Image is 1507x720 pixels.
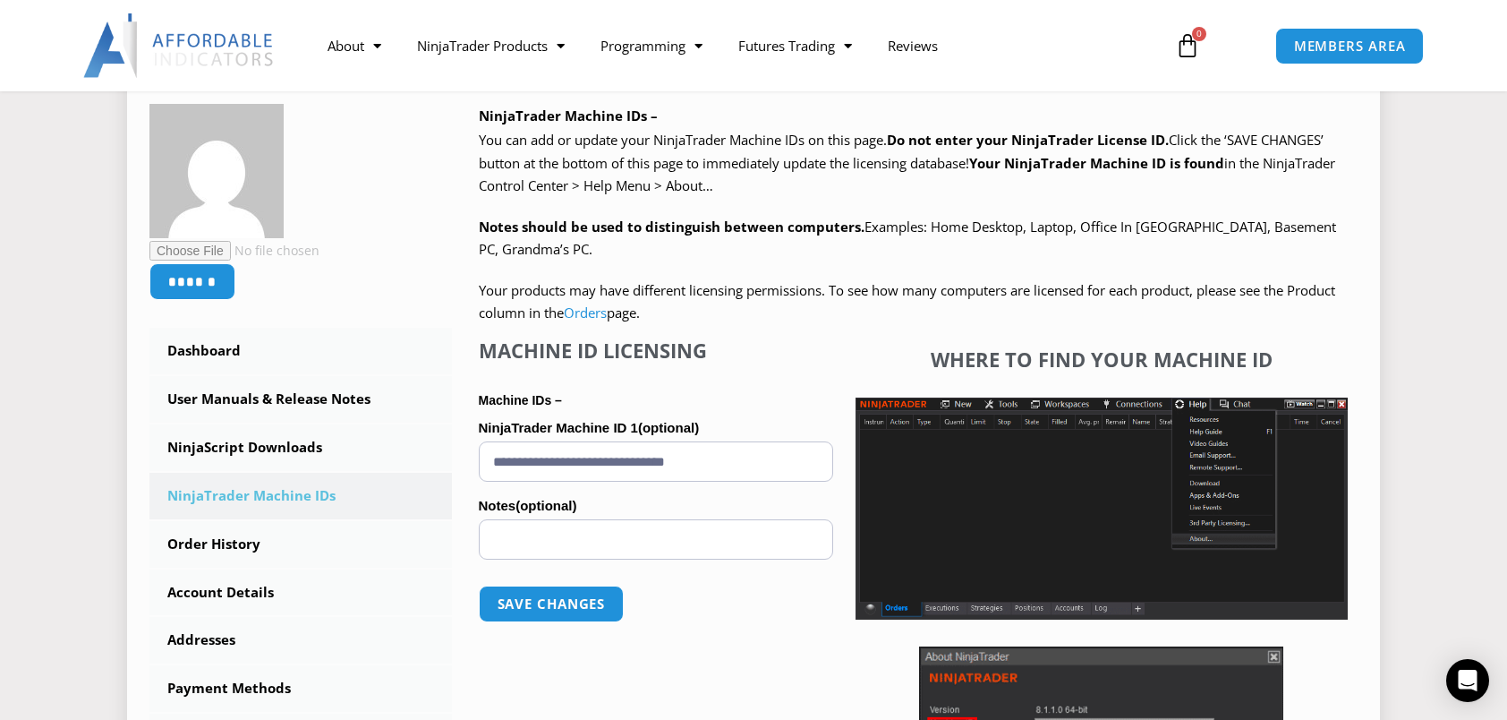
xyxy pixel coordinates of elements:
span: MEMBERS AREA [1294,39,1406,53]
a: About [310,25,399,66]
strong: Notes should be used to distinguish between computers. [479,218,864,236]
a: NinjaTrader Machine IDs [149,473,452,519]
b: Do not enter your NinjaTrader License ID. [887,131,1169,149]
a: User Manuals & Release Notes [149,376,452,423]
img: LogoAI | Affordable Indicators – NinjaTrader [83,13,276,78]
span: Click the ‘SAVE CHANGES’ button at the bottom of this page to immediately update the licensing da... [479,131,1335,194]
a: MEMBERS AREA [1275,28,1425,64]
a: Reviews [870,25,956,66]
a: NinjaScript Downloads [149,424,452,471]
span: Your products may have different licensing permissions. To see how many computers are licensed fo... [479,281,1335,322]
label: Notes [479,493,833,519]
a: Payment Methods [149,665,452,712]
label: NinjaTrader Machine ID 1 [479,415,833,441]
div: Open Intercom Messenger [1446,659,1489,702]
a: Orders [564,304,607,321]
a: Account Details [149,570,452,616]
span: You can add or update your NinjaTrader Machine IDs on this page. [479,131,887,149]
a: Order History [149,521,452,568]
a: Dashboard [149,328,452,374]
strong: Machine IDs – [479,393,562,407]
span: (optional) [638,420,699,435]
a: 0 [1148,20,1227,72]
img: 4d948ae6e31b2b95807a08b037e06f0fd2caf41c3178bfe589c64d42bf683994 [149,104,284,238]
nav: Menu [310,25,1154,66]
b: NinjaTrader Machine IDs – [479,107,658,124]
a: NinjaTrader Products [399,25,583,66]
a: Addresses [149,617,452,664]
img: Screenshot 2025-01-17 1155544 | Affordable Indicators – NinjaTrader [856,398,1348,620]
strong: Your NinjaTrader Machine ID is found [969,154,1224,172]
span: (optional) [515,498,576,513]
button: Save changes [479,586,625,622]
h4: Machine ID Licensing [479,339,833,362]
a: Programming [583,25,720,66]
a: Futures Trading [720,25,870,66]
span: 0 [1192,27,1206,41]
h4: Where to find your Machine ID [856,347,1348,371]
span: Examples: Home Desktop, Laptop, Office In [GEOGRAPHIC_DATA], Basement PC, Grandma’s PC. [479,218,1336,259]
